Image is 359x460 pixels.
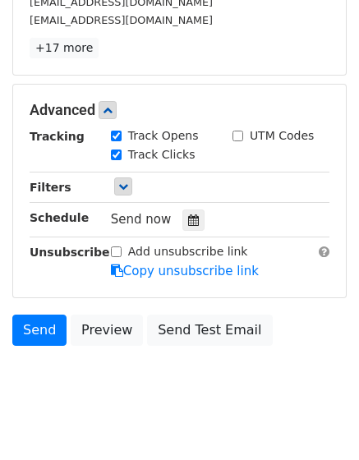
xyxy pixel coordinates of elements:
strong: Filters [30,181,71,194]
label: Add unsubscribe link [128,243,248,260]
strong: Unsubscribe [30,246,110,259]
strong: Tracking [30,130,85,143]
a: Copy unsubscribe link [111,264,259,278]
strong: Schedule [30,211,89,224]
a: +17 more [30,38,99,58]
a: Send Test Email [147,315,272,346]
h5: Advanced [30,101,329,119]
span: Send now [111,212,172,227]
label: UTM Codes [250,127,314,145]
label: Track Clicks [128,146,196,163]
iframe: Chat Widget [277,381,359,460]
small: [EMAIL_ADDRESS][DOMAIN_NAME] [30,14,213,26]
a: Preview [71,315,143,346]
a: Send [12,315,67,346]
label: Track Opens [128,127,199,145]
